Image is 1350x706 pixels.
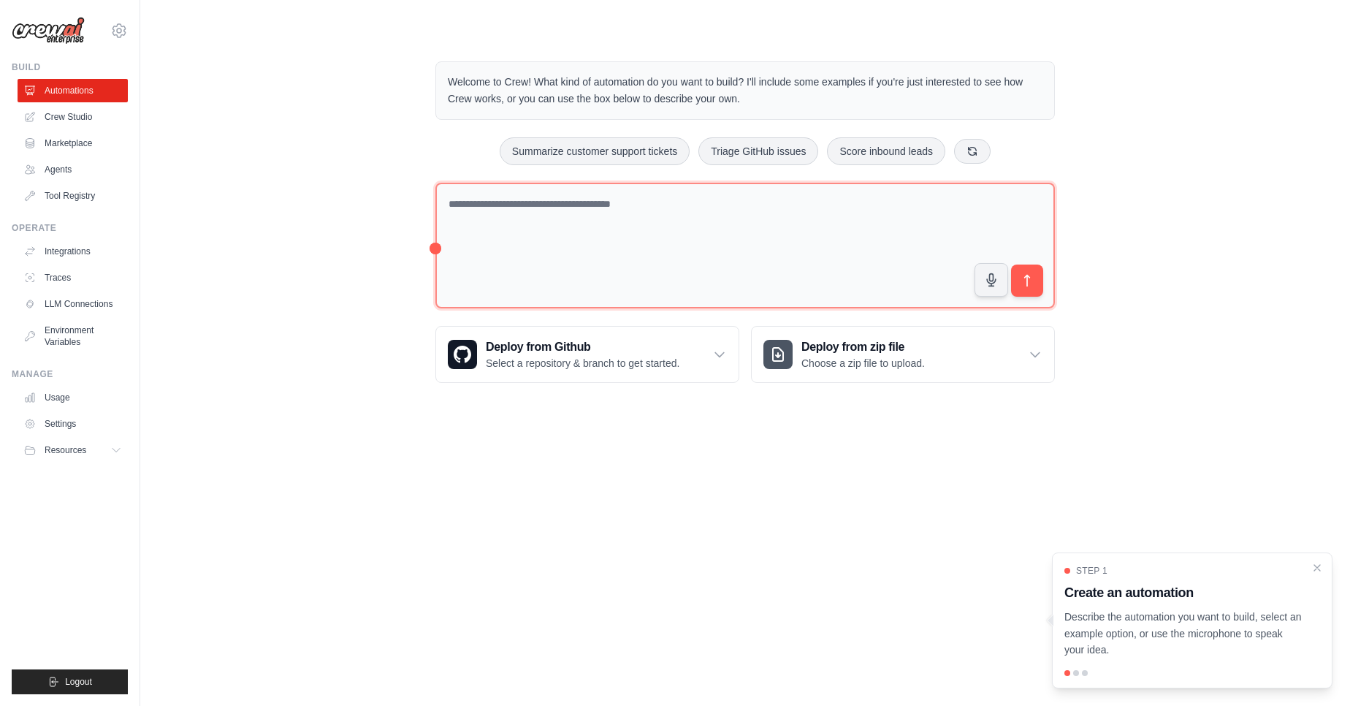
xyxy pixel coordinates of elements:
[18,79,128,102] a: Automations
[18,412,128,436] a: Settings
[486,356,679,371] p: Select a repository & branch to get started.
[12,368,128,380] div: Manage
[1076,565,1107,577] span: Step 1
[18,386,128,409] a: Usage
[448,74,1042,107] p: Welcome to Crew! What kind of automation do you want to build? I'll include some examples if you'...
[65,676,92,688] span: Logout
[1064,609,1303,658] p: Describe the automation you want to build, select an example option, or use the microphone to spe...
[12,669,128,694] button: Logout
[12,17,85,45] img: Logo
[801,338,925,356] h3: Deploy from zip file
[18,184,128,208] a: Tool Registry
[12,61,128,73] div: Build
[18,105,128,129] a: Crew Studio
[18,240,128,263] a: Integrations
[18,439,128,462] button: Resources
[801,356,925,371] p: Choose a zip file to upload.
[827,137,945,165] button: Score inbound leads
[500,137,690,165] button: Summarize customer support tickets
[698,137,818,165] button: Triage GitHub issues
[45,444,86,456] span: Resources
[18,319,128,354] a: Environment Variables
[1311,562,1323,574] button: Close walkthrough
[1277,636,1350,706] iframe: Chat Widget
[18,292,128,316] a: LLM Connections
[12,222,128,234] div: Operate
[1064,582,1303,603] h3: Create an automation
[486,338,679,356] h3: Deploy from Github
[18,132,128,155] a: Marketplace
[18,158,128,181] a: Agents
[18,266,128,289] a: Traces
